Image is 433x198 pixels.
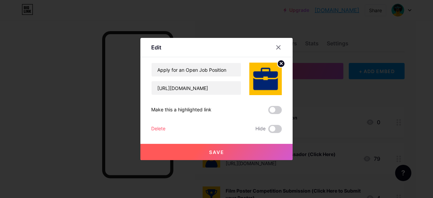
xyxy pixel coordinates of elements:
[152,63,241,76] input: Title
[151,43,161,51] div: Edit
[255,125,266,133] span: Hide
[152,81,241,95] input: URL
[140,144,293,160] button: Save
[151,125,165,133] div: Delete
[209,149,224,155] span: Save
[249,63,282,95] img: link_thumbnail
[151,106,211,114] div: Make this a highlighted link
